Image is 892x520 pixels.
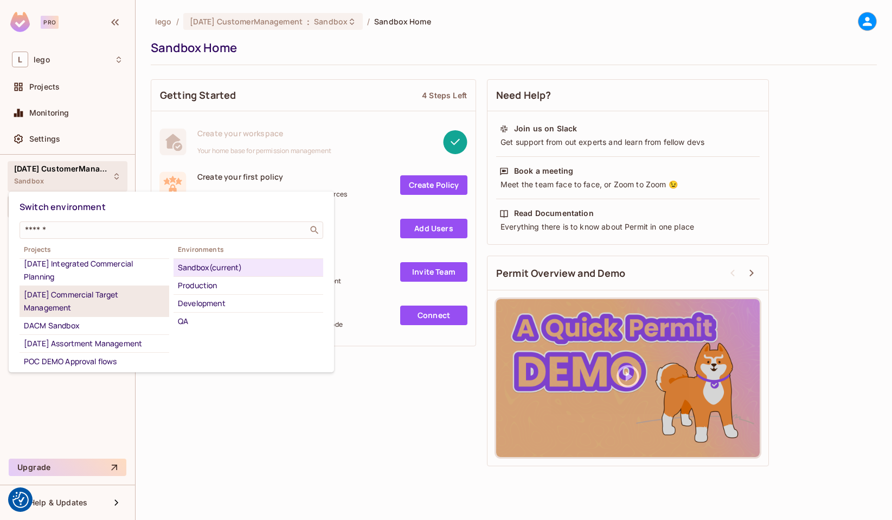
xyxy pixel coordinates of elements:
[24,337,165,350] div: [DATE] Assortment Management
[178,315,319,328] div: QA
[24,257,165,283] div: [DATE] Integrated Commercial Planning
[178,279,319,292] div: Production
[24,288,165,314] div: [DATE] Commercial Target Management
[178,261,319,274] div: Sandbox (current)
[24,355,165,368] div: POC DEMO Approval flows
[24,319,165,332] div: DACM Sandbox
[174,245,323,254] span: Environments
[12,492,29,508] img: Revisit consent button
[20,245,169,254] span: Projects
[178,297,319,310] div: Development
[12,492,29,508] button: Consent Preferences
[20,201,106,213] span: Switch environment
